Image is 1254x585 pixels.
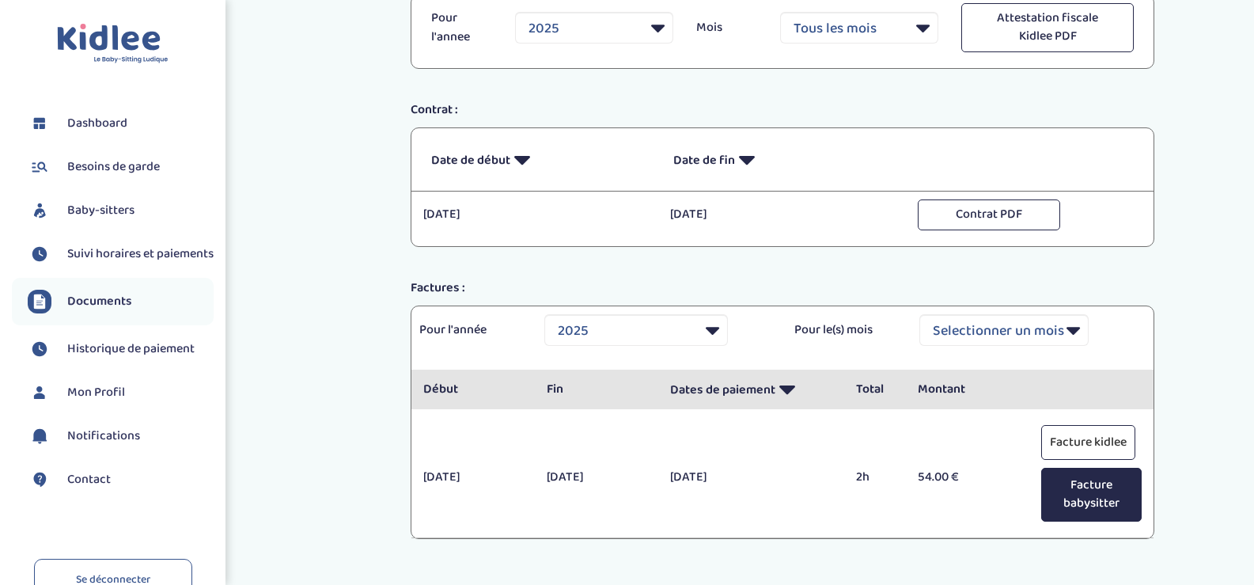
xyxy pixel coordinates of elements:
img: suivihoraire.svg [28,242,51,266]
a: Documents [28,290,214,313]
span: Suivi horaires et paiements [67,245,214,264]
img: profil.svg [28,381,51,405]
p: [DATE] [423,468,523,487]
p: Date de fin [673,140,892,179]
p: Pour le(s) mois [794,321,896,340]
img: babysitters.svg [28,199,51,222]
span: Contact [67,470,111,489]
p: Dates de paiement [670,370,832,408]
span: Besoins de garde [67,158,160,177]
img: dashboard.svg [28,112,51,135]
p: 54.00 € [918,468,1017,487]
img: suivihoraire.svg [28,337,51,361]
p: [DATE] [670,205,894,224]
p: [DATE] [670,468,832,487]
a: Facture kidlee [1041,437,1135,454]
p: Mois [696,18,756,37]
p: Fin [547,380,646,399]
p: Date de début [431,140,650,179]
span: Historique de paiement [67,340,195,359]
span: Mon Profil [67,383,125,402]
a: Suivi horaires et paiements [28,242,214,266]
a: Attestation fiscale Kidlee PDF [961,18,1133,36]
p: [DATE] [423,205,647,224]
a: Dashboard [28,112,214,135]
button: Facture kidlee [1041,425,1135,461]
a: Notifications [28,424,214,448]
a: Besoins de garde [28,155,214,179]
span: Dashboard [67,114,127,133]
span: Documents [67,292,132,311]
div: Contrat : [399,101,1166,120]
a: Mon Profil [28,381,214,405]
p: Début [423,380,523,399]
button: Facture babysitter [1041,468,1141,522]
span: Baby-sitters [67,201,134,220]
p: Total [856,380,894,399]
a: Contact [28,468,214,492]
a: Baby-sitters [28,199,214,222]
button: Contrat PDF [918,199,1060,230]
a: Contrat PDF [918,205,1060,222]
a: Historique de paiement [28,337,214,361]
img: besoin.svg [28,155,51,179]
img: documents.svg [28,290,51,313]
a: Facture babysitter [1041,490,1141,507]
p: 2h [856,468,894,487]
img: contact.svg [28,468,51,492]
p: Montant [918,380,1017,399]
p: [DATE] [547,468,646,487]
p: Pour l'annee [431,9,491,47]
p: Pour l'année [419,321,521,340]
img: notification.svg [28,424,51,448]
span: Notifications [67,427,140,446]
div: Factures : [399,279,1166,298]
button: Attestation fiscale Kidlee PDF [961,3,1133,52]
img: logo.svg [57,24,169,64]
